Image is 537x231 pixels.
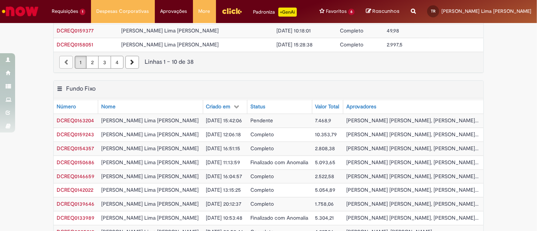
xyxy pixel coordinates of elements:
span: DCREQ0163204 [57,117,94,124]
span: [PERSON_NAME] Lima [PERSON_NAME] [101,131,199,138]
span: TR [431,9,435,14]
span: 7.468,9 [315,117,332,124]
a: Abrir Registro: DCREQ0142022 [57,186,93,193]
button: Fundo Fixo Menu de contexto [57,85,63,95]
a: Página 2 [86,56,99,69]
img: ServiceNow [1,4,40,19]
span: More [199,8,210,15]
span: DCREQ0133989 [57,214,94,221]
span: Completo [250,200,274,207]
span: DCREQ0142022 [57,186,93,193]
span: [PERSON_NAME] [PERSON_NAME], [PERSON_NAME]... [346,200,478,207]
span: Rascunhos [372,8,400,15]
span: [PERSON_NAME] Lima [PERSON_NAME] [101,186,199,193]
span: [PERSON_NAME] Lima [PERSON_NAME] [101,200,199,207]
div: Criado em [206,103,231,111]
a: Página 3 [98,56,111,69]
div: Linhas 1 − 10 de 38 [59,58,478,66]
a: Abrir Registro: DCREQ0159243 [57,131,94,138]
span: Completo [250,186,274,193]
span: [PERSON_NAME] [PERSON_NAME], [PERSON_NAME]... [346,186,478,193]
span: [PERSON_NAME] [PERSON_NAME], [PERSON_NAME]... [346,159,478,166]
a: Abrir Registro: DCREQ0163204 [57,117,94,124]
a: Abrir Registro: DCREQ0150686 [57,159,94,166]
span: 5.054,89 [315,186,336,193]
span: [PERSON_NAME] Lima [PERSON_NAME] [101,145,199,152]
span: 6 [348,9,355,15]
span: Finalizado com Anomalia [250,159,308,166]
a: Abrir Registro: DCREQ0158051 [57,41,93,48]
div: Número [57,103,76,111]
span: Completo [250,145,274,152]
div: Status [250,103,265,111]
a: Abrir Registro: DCREQ0154357 [57,145,94,152]
p: +GenAi [278,8,297,17]
span: DCREQ0158051 [57,41,93,48]
nav: paginação [54,52,483,72]
a: Página 4 [111,56,123,69]
span: [PERSON_NAME] [PERSON_NAME], [PERSON_NAME]... [346,145,478,152]
span: [DATE] 13:15:25 [206,186,241,193]
span: [PERSON_NAME] Lima [PERSON_NAME] [121,41,219,48]
span: [DATE] 16:51:15 [206,145,241,152]
span: [DATE] 12:06:18 [206,131,241,138]
span: 1 [80,9,85,15]
span: DCREQ0154357 [57,145,94,152]
span: Completo [340,27,363,34]
div: Valor Total [315,103,339,111]
span: Completo [250,131,274,138]
span: 2.522,58 [315,173,335,180]
span: DCREQ0159377 [57,27,94,34]
span: Completo [250,173,274,180]
div: Padroniza [253,8,297,17]
a: Página 1 [75,56,86,69]
a: Próxima página [125,56,139,69]
span: [DATE] 10:53:48 [206,214,243,221]
span: [DATE] 10:18:01 [276,27,311,34]
span: 5.093,65 [315,159,336,166]
span: DCREQ0159243 [57,131,94,138]
span: [PERSON_NAME] Lima [PERSON_NAME] [121,27,219,34]
span: [DATE] 15:28:38 [276,41,313,48]
span: Favoritos [326,8,347,15]
span: DCREQ0146659 [57,173,94,180]
span: 10.353,79 [315,131,337,138]
span: Despesas Corporativas [97,8,149,15]
div: Aprovadores [346,103,376,111]
span: [PERSON_NAME] Lima [PERSON_NAME] [101,214,199,221]
span: DCREQ0150686 [57,159,94,166]
span: [DATE] 15:42:06 [206,117,242,124]
h2: Fundo Fixo [66,85,96,92]
img: click_logo_yellow_360x200.png [222,5,242,17]
span: DCREQ0139646 [57,200,94,207]
span: Pendente [250,117,273,124]
div: Nome [101,103,116,111]
span: 2.997,5 [387,41,403,48]
span: Requisições [52,8,78,15]
span: 1.758,06 [315,200,334,207]
span: [PERSON_NAME] [PERSON_NAME], [PERSON_NAME]... [346,117,478,124]
span: 49,98 [387,27,399,34]
a: Abrir Registro: DCREQ0133989 [57,214,94,221]
span: [PERSON_NAME] Lima [PERSON_NAME] [101,159,199,166]
span: [PERSON_NAME] Lima [PERSON_NAME] [441,8,531,14]
span: Finalizado com Anomalia [250,214,308,221]
span: [PERSON_NAME] [PERSON_NAME], [PERSON_NAME]... [346,131,478,138]
a: Abrir Registro: DCREQ0146659 [57,173,94,180]
a: Abrir Registro: DCREQ0159377 [57,27,94,34]
span: 2.808,38 [315,145,335,152]
a: Rascunhos [366,8,400,15]
span: [DATE] 11:13:59 [206,159,241,166]
span: Aprovações [160,8,187,15]
a: Abrir Registro: DCREQ0139646 [57,200,94,207]
span: [DATE] 20:12:37 [206,200,242,207]
span: [PERSON_NAME] [PERSON_NAME], [PERSON_NAME]... [346,214,478,221]
span: [DATE] 16:04:57 [206,173,242,180]
span: 5.304,21 [315,214,334,221]
span: [PERSON_NAME] Lima [PERSON_NAME] [101,117,199,124]
span: Completo [340,41,363,48]
span: [PERSON_NAME] Lima [PERSON_NAME] [101,173,199,180]
span: [PERSON_NAME] [PERSON_NAME], [PERSON_NAME]... [346,173,478,180]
